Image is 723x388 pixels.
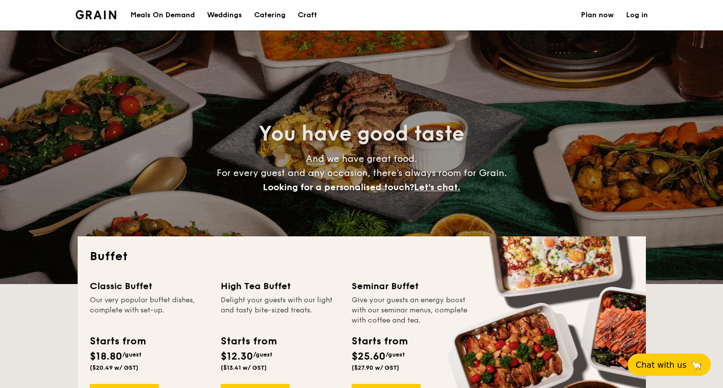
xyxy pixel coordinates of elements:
[259,122,464,146] span: You have good taste
[636,360,686,370] span: Chat with us
[221,279,339,293] div: High Tea Buffet
[414,182,460,193] span: Let's chat.
[76,10,117,19] a: Logotype
[76,10,117,19] img: Grain
[90,279,209,293] div: Classic Buffet
[90,334,145,349] div: Starts from
[90,364,139,371] span: ($20.49 w/ GST)
[352,334,407,349] div: Starts from
[263,182,414,193] span: Looking for a personalised touch?
[352,364,399,371] span: ($27.90 w/ GST)
[221,350,253,363] span: $12.30
[253,351,272,358] span: /guest
[221,364,267,371] span: ($13.41 w/ GST)
[90,350,122,363] span: $18.80
[628,354,711,376] button: Chat with us🦙
[386,351,405,358] span: /guest
[352,350,386,363] span: $25.60
[217,153,507,193] span: And we have great food. For every guest and any occasion, there’s always room for Grain.
[221,334,276,349] div: Starts from
[221,295,339,326] div: Delight your guests with our light and tasty bite-sized treats.
[352,279,470,293] div: Seminar Buffet
[691,359,703,371] span: 🦙
[122,351,142,358] span: /guest
[352,295,470,326] div: Give your guests an energy boost with our seminar menus, complete with coffee and tea.
[90,295,209,326] div: Our very popular buffet dishes, complete with set-up.
[90,249,634,265] h2: Buffet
